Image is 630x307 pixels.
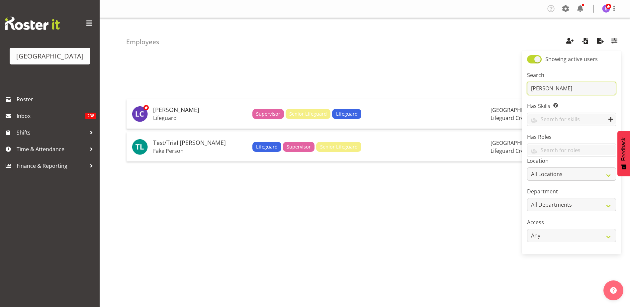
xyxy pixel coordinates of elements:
[545,55,598,63] span: Showing active users
[491,147,528,154] span: Lifeguard Crew
[607,35,621,49] button: Filter Employees
[491,106,543,114] span: [GEOGRAPHIC_DATA]
[602,5,610,13] img: jade-johnson1105.jpg
[527,218,616,226] label: Access
[527,145,616,155] input: Search for roles
[527,71,616,79] label: Search
[289,110,327,118] span: Senior Lifeguard
[17,128,86,138] span: Shifts
[256,143,278,151] span: Lifeguard
[17,94,96,104] span: Roster
[336,110,358,118] span: Lifeguard
[153,107,247,113] h5: [PERSON_NAME]
[256,110,280,118] span: Supervisor
[287,143,311,151] span: Supervisor
[617,131,630,176] button: Feedback - Show survey
[527,187,616,195] label: Department
[491,114,528,122] span: Lifeguard Crew
[16,51,84,61] div: [GEOGRAPHIC_DATA]
[132,106,148,122] img: laurie-cook11580.jpg
[320,143,358,151] span: Senior Lifeguard
[527,157,616,165] label: Location
[527,114,616,125] input: Search for skills
[17,111,85,121] span: Inbox
[578,35,592,49] button: Import Employees
[85,113,96,119] span: 238
[153,115,247,121] p: Lifeguard
[593,35,607,49] button: Export Employees
[126,38,159,46] h4: Employees
[621,138,627,161] span: Feedback
[491,139,543,147] span: [GEOGRAPHIC_DATA]
[527,102,616,110] label: Has Skills
[5,17,60,30] img: Rosterit website logo
[527,82,616,95] input: Search by name/email/phone
[153,148,247,154] p: Fake Person
[527,133,616,141] label: Has Roles
[153,140,247,146] h5: Test/Trial [PERSON_NAME]
[132,139,148,155] img: testtrial-laurie11605.jpg
[563,35,577,49] button: Create Employees
[610,287,617,294] img: help-xxl-2.png
[17,144,86,154] span: Time & Attendance
[17,161,86,171] span: Finance & Reporting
